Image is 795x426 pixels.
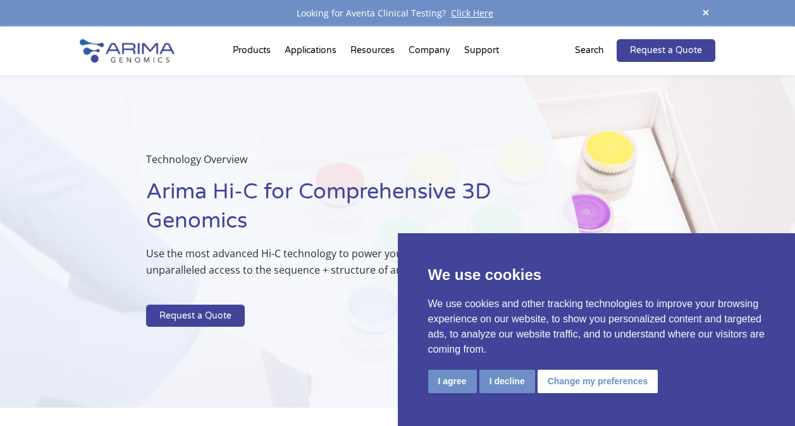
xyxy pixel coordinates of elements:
[146,305,245,327] a: Request a Quote
[80,39,175,63] img: Arima-Genomics-logo
[428,296,765,357] p: We use cookies and other tracking technologies to improve your browsing experience on our website...
[575,42,604,59] p: Search
[538,370,658,393] button: Change my preferences
[146,151,522,178] p: Technology Overview
[428,264,765,286] p: We use cookies
[479,370,535,393] button: I decline
[446,7,498,19] a: Click Here
[146,245,522,288] p: Use the most advanced Hi-C technology to power your discoveries with unparalleled access to the s...
[80,5,716,21] div: Looking for Aventa Clinical Testing?
[617,39,715,62] a: Request a Quote
[146,178,522,245] h1: Arima Hi-C for Comprehensive 3D Genomics
[428,370,477,393] button: I agree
